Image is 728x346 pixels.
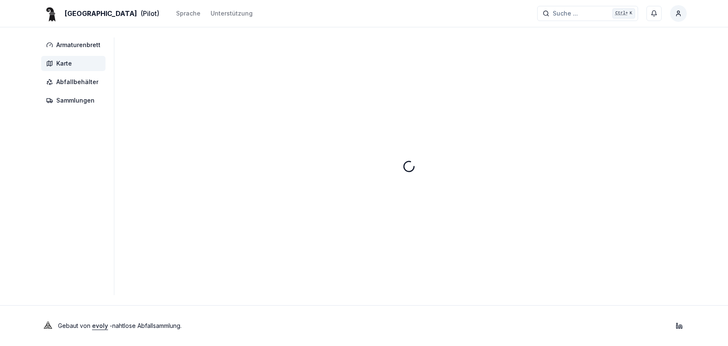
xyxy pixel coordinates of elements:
a: Abfallbehälter [41,74,109,90]
span: Abfallbehälter [56,78,98,86]
span: Karte [56,59,72,68]
span: [GEOGRAPHIC_DATA] [65,8,137,18]
img: Basel Logo [41,3,61,24]
a: Sammlungen [41,93,109,108]
p: Gebaut von - nahtlose Abfallsammlung . [58,320,182,332]
div: Sprache [176,9,200,18]
a: evoly [92,322,108,329]
img: Evoly Logo [41,319,55,333]
span: (Pilot) [140,8,159,18]
a: Armaturenbrett [41,37,109,53]
button: Suche ...Ctrl+K [537,6,638,21]
a: Unterstützung [211,8,253,18]
span: Sammlungen [56,96,95,105]
button: Sprache [176,8,200,18]
a: [GEOGRAPHIC_DATA](Pilot) [41,8,159,18]
a: Karte [41,56,109,71]
span: Suche ... [553,9,578,18]
span: Armaturenbrett [56,41,100,49]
